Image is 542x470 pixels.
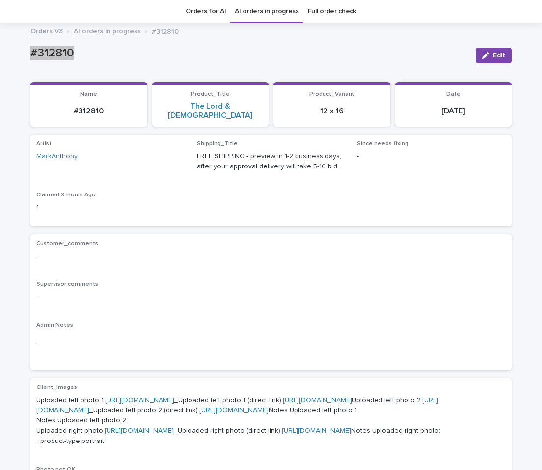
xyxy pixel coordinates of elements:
p: 1 [36,202,185,213]
p: - [357,151,506,162]
span: Date [446,91,461,97]
a: [URL][DOMAIN_NAME] [199,407,269,414]
a: [URL][DOMAIN_NAME] [105,397,174,404]
p: - [36,340,506,350]
span: Claimed X Hours Ago [36,192,96,198]
p: #312810 [152,26,179,36]
p: 12 x 16 [279,107,384,116]
span: Shipping_Title [197,141,238,147]
span: Name [80,91,97,97]
p: - [36,292,506,302]
span: Customer_comments [36,241,98,247]
button: Edit [476,48,512,63]
span: Supervisor comments [36,281,98,287]
a: The Lord & [DEMOGRAPHIC_DATA] [158,102,263,120]
span: Since needs fixing [357,141,408,147]
p: - [36,251,506,261]
span: Admin Notes [36,322,73,328]
span: Client_Images [36,385,77,390]
p: Uploaded left photo 1: _Uploaded left photo 1 (direct link): Uploaded left photo 2: _Uploaded lef... [36,395,506,446]
a: [URL][DOMAIN_NAME] [282,427,351,434]
a: [URL][DOMAIN_NAME] [283,397,352,404]
span: Product_Variant [309,91,354,97]
a: [URL][DOMAIN_NAME] [105,427,174,434]
a: Orders V3 [30,25,63,36]
p: FREE SHIPPING - preview in 1-2 business days, after your approval delivery will take 5-10 b.d. [197,151,346,172]
p: #312810 [36,107,141,116]
span: Artist [36,141,52,147]
span: Edit [493,52,505,59]
span: Product_Title [191,91,230,97]
a: MarkAnthony [36,151,78,162]
a: AI orders in progress [74,25,141,36]
p: #312810 [30,46,468,60]
p: [DATE] [401,107,506,116]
